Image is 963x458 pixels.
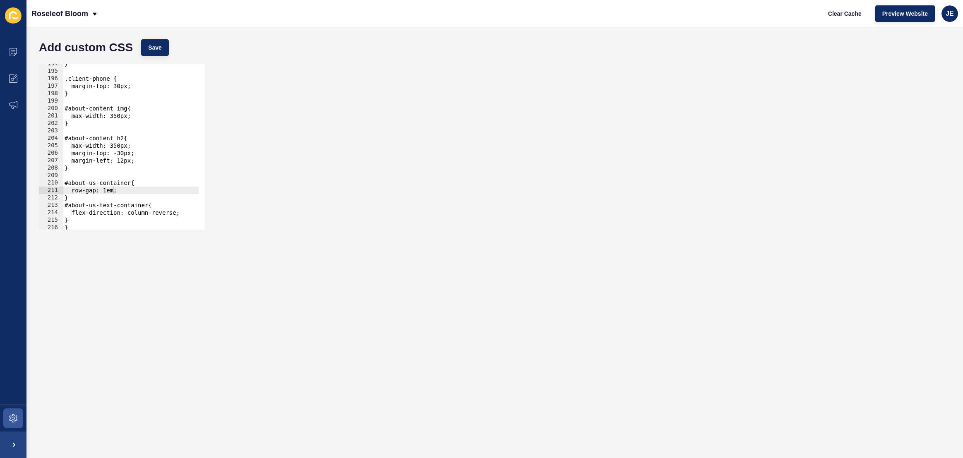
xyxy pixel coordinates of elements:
[141,39,169,56] button: Save
[39,179,63,187] div: 210
[39,105,63,112] div: 200
[39,142,63,149] div: 205
[882,10,928,18] span: Preview Website
[39,209,63,216] div: 214
[31,3,88,24] p: Roseleof Bloom
[39,112,63,120] div: 201
[39,120,63,127] div: 202
[148,43,162,52] span: Save
[821,5,869,22] button: Clear Cache
[39,82,63,90] div: 197
[39,149,63,157] div: 206
[39,216,63,224] div: 215
[39,224,63,231] div: 216
[39,67,63,75] div: 195
[39,172,63,179] div: 209
[828,10,862,18] span: Clear Cache
[875,5,935,22] button: Preview Website
[39,75,63,82] div: 196
[39,90,63,97] div: 198
[946,10,954,18] span: JE
[39,127,63,134] div: 203
[39,164,63,172] div: 208
[39,187,63,194] div: 211
[39,134,63,142] div: 204
[39,97,63,105] div: 199
[39,201,63,209] div: 213
[39,43,133,52] h1: Add custom CSS
[39,194,63,201] div: 212
[39,157,63,164] div: 207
